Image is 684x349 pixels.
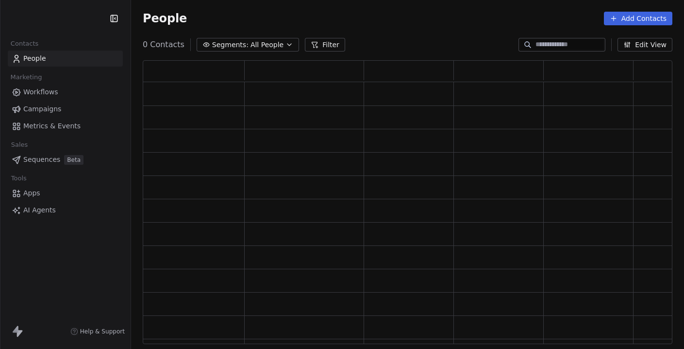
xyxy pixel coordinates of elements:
span: Segments: [212,40,249,50]
span: Help & Support [80,328,125,335]
a: People [8,51,123,67]
span: Metrics & Events [23,121,81,131]
span: People [143,11,187,26]
a: Workflows [8,84,123,100]
a: Help & Support [70,328,125,335]
a: SequencesBeta [8,152,123,168]
span: Contacts [6,36,43,51]
span: AI Agents [23,205,56,215]
span: Tools [7,171,31,186]
span: 0 Contacts [143,39,184,51]
span: Sales [7,138,32,152]
span: All People [250,40,284,50]
a: Apps [8,185,123,201]
span: Workflows [23,87,58,97]
button: Edit View [617,38,672,52]
span: Marketing [6,70,46,85]
a: Metrics & Events [8,118,123,134]
span: Sequences [23,155,60,165]
span: Beta [64,155,83,165]
span: Campaigns [23,104,61,114]
span: People [23,53,46,64]
button: Filter [305,38,345,52]
a: AI Agents [8,202,123,218]
button: Add Contacts [604,12,672,25]
span: Apps [23,188,40,198]
a: Campaigns [8,101,123,117]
